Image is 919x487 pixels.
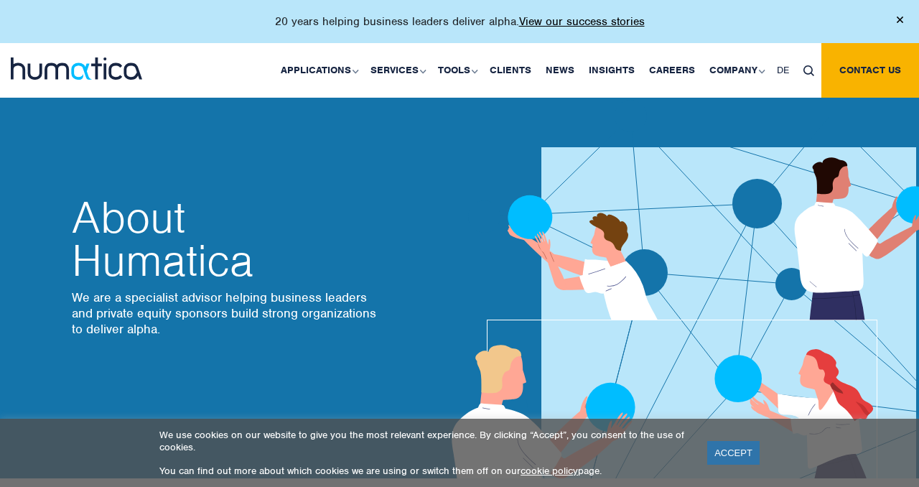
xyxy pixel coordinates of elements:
[777,64,789,76] span: DE
[519,14,645,29] a: View our success stories
[642,43,702,98] a: Careers
[702,43,770,98] a: Company
[72,289,381,337] p: We are a specialist advisor helping business leaders and private equity sponsors build strong org...
[521,465,578,477] a: cookie policy
[538,43,582,98] a: News
[72,196,381,239] span: About
[72,196,381,282] h2: Humatica
[707,441,760,465] a: ACCEPT
[582,43,642,98] a: Insights
[431,43,482,98] a: Tools
[770,43,796,98] a: DE
[803,65,814,76] img: search_icon
[482,43,538,98] a: Clients
[274,43,363,98] a: Applications
[159,429,689,453] p: We use cookies on our website to give you the most relevant experience. By clicking “Accept”, you...
[275,14,645,29] p: 20 years helping business leaders deliver alpha.
[159,465,689,477] p: You can find out more about which cookies we are using or switch them off on our page.
[821,43,919,98] a: Contact us
[363,43,431,98] a: Services
[11,57,142,80] img: logo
